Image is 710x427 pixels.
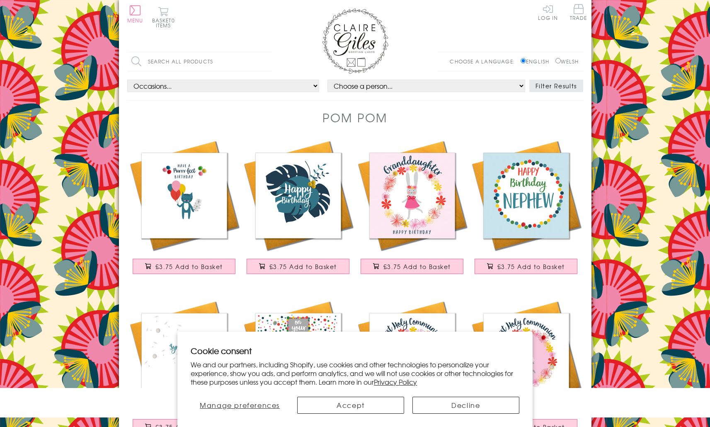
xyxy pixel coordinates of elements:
img: Claire Giles Greetings Cards [322,8,388,74]
h1: Pom Pom [322,109,388,126]
label: Welsh [555,58,579,65]
span: £3.75 Add to Basket [383,262,451,271]
button: £3.75 Add to Basket [475,259,577,274]
span: £3.75 Add to Basket [269,262,337,271]
button: £3.75 Add to Basket [361,259,463,274]
input: English [521,58,526,63]
p: We and our partners, including Shopify, use cookies and other technologies to personalize your ex... [191,360,519,386]
button: Accept [297,397,404,414]
input: Search [264,52,272,71]
span: £3.75 Add to Basket [155,262,223,271]
a: Log In [538,4,558,20]
img: Sympathy Card, Sorry, Thinking of you, Embellished with pompoms [127,299,241,413]
img: Everyday Card, Trapical Leaves, Happy Birthday , Embellished with pompoms [241,138,355,252]
label: English [521,58,553,65]
button: Filter Results [529,80,583,92]
span: £3.75 Add to Basket [497,262,565,271]
button: £3.75 Add to Basket [133,259,235,274]
a: Birthday Card, Dotty Circle, Happy Birthday, Nephew, Embellished with pompoms £3.75 Add to Basket [469,138,583,282]
img: First Holy Communion Card, Blue Flowers, Embellished with pompoms [355,299,469,413]
button: Manage preferences [191,397,289,414]
input: Search all products [127,52,272,71]
img: Birthday Card, Flowers, Granddaughter, Happy Birthday, Embellished with pompoms [355,138,469,252]
p: Choose a language: [450,58,519,65]
a: Privacy Policy [374,377,417,387]
a: Trade [570,4,587,22]
button: Menu [127,5,143,23]
span: Manage preferences [200,400,280,410]
a: Everyday Card, Trapical Leaves, Happy Birthday , Embellished with pompoms £3.75 Add to Basket [241,138,355,282]
span: Menu [127,17,143,24]
input: Welsh [555,58,561,63]
button: Decline [412,397,519,414]
img: Birthday Card, Dotty Circle, Happy Birthday, Nephew, Embellished with pompoms [469,138,583,252]
h2: Cookie consent [191,345,519,357]
a: Everyday Card, Cat with Balloons, Purrr-fect Birthday, Embellished with pompoms £3.75 Add to Basket [127,138,241,282]
img: First Holy Communion Card, Pink Flowers, Embellished with pompoms [469,299,583,413]
span: 0 items [156,17,175,29]
a: Birthday Card, Flowers, Granddaughter, Happy Birthday, Embellished with pompoms £3.75 Add to Basket [355,138,469,282]
img: Christening Baptism Card, Cross and Dove, with love, Embellished with pompoms [241,299,355,413]
button: £3.75 Add to Basket [247,259,349,274]
button: Basket0 items [152,7,175,28]
img: Everyday Card, Cat with Balloons, Purrr-fect Birthday, Embellished with pompoms [127,138,241,252]
span: Trade [570,4,587,20]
